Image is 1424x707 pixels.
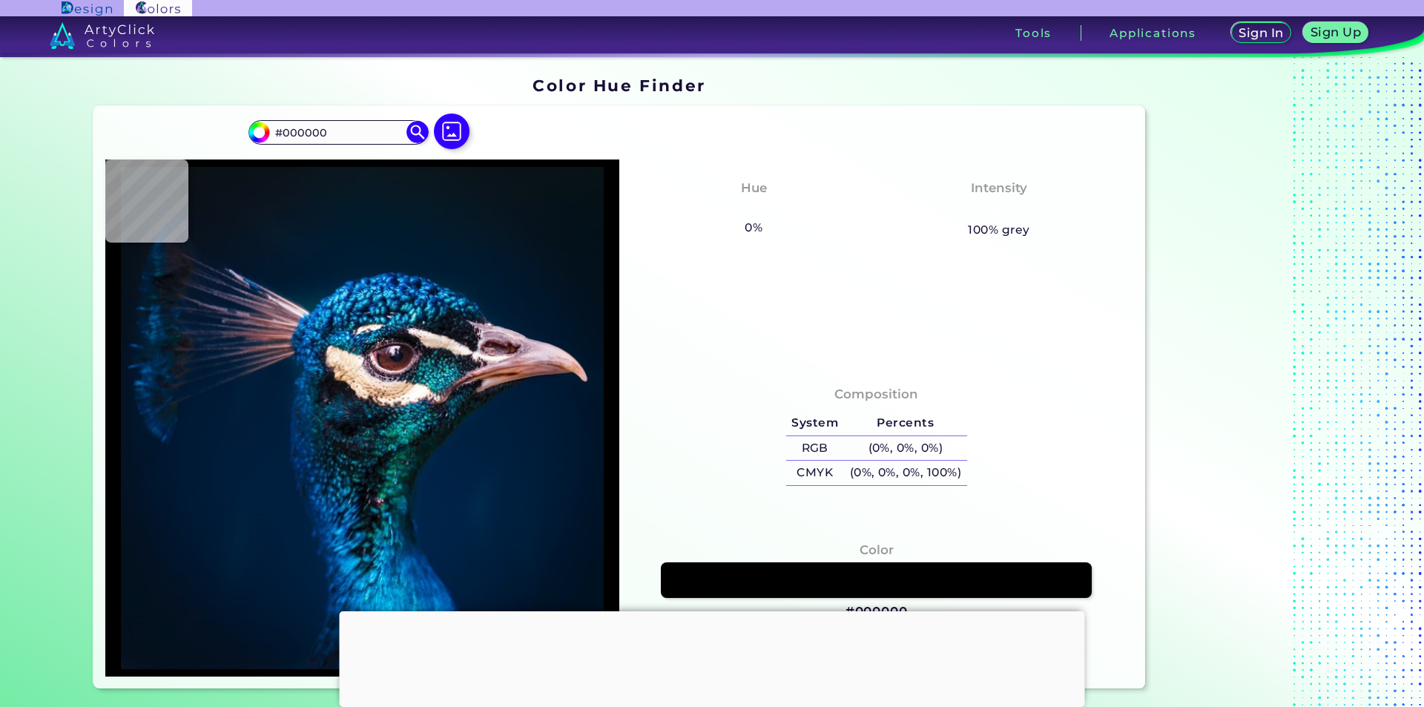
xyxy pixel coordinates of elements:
[1311,26,1360,38] h5: Sign Up
[971,177,1027,199] h4: Intensity
[741,177,767,199] h4: Hue
[786,411,844,435] h5: System
[968,220,1029,240] h5: 100% grey
[844,436,967,461] h5: (0%, 0%, 0%)
[406,121,429,143] img: icon search
[434,114,469,149] img: icon picture
[974,201,1023,219] h3: None
[844,461,967,485] h5: (0%, 0%, 0%, 100%)
[50,22,154,49] img: logo_artyclick_colors_white.svg
[113,167,612,669] img: img_pavlin.jpg
[1110,27,1196,39] h3: Applications
[1239,27,1283,39] h5: Sign In
[834,384,918,405] h4: Composition
[533,74,705,96] h1: Color Hue Finder
[340,611,1085,703] iframe: Advertisement
[269,122,407,142] input: type color..
[786,436,844,461] h5: RGB
[739,218,768,237] h5: 0%
[786,461,844,485] h5: CMYK
[1304,23,1368,44] a: Sign Up
[62,1,111,16] img: ArtyClick Design logo
[860,539,894,561] h4: Color
[1231,23,1290,44] a: Sign In
[844,411,967,435] h5: Percents
[729,201,779,219] h3: None
[1151,71,1336,694] iframe: Advertisement
[845,603,908,621] h3: #000000
[1015,27,1052,39] h3: Tools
